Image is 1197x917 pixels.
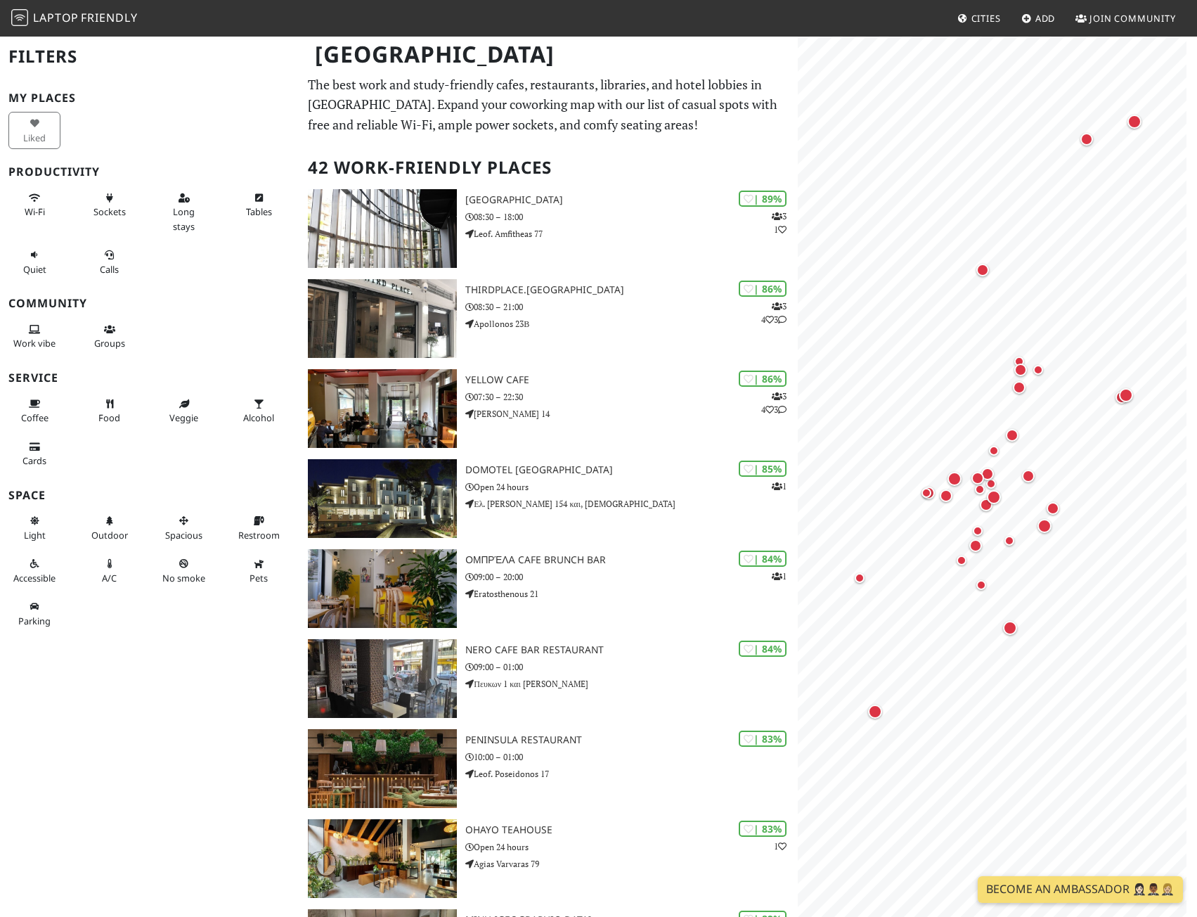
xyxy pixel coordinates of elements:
a: Join Community [1070,6,1182,31]
button: Food [83,392,135,430]
p: The best work and study-friendly cafes, restaurants, libraries, and hotel lobbies in [GEOGRAPHIC_... [308,75,790,135]
p: Πευκων 1 και [PERSON_NAME] [465,677,798,691]
p: 10:00 – 01:00 [465,750,798,764]
div: Map marker [969,256,997,284]
h3: Yellow Cafe [465,374,798,386]
h3: Thirdplace.[GEOGRAPHIC_DATA] [465,284,798,296]
a: Ομπρέλα Cafe Brunch Bar | 84% 1 Ομπρέλα Cafe Brunch Bar 09:00 – 20:00 Eratosthenous 21 [299,549,798,628]
span: Spacious [165,529,202,541]
a: Thirdplace.Athens | 86% 343 Thirdplace.[GEOGRAPHIC_DATA] 08:30 – 21:00 Apollonos 23Β [299,279,798,358]
h3: Domotel [GEOGRAPHIC_DATA] [465,464,798,476]
p: Open 24 hours [465,840,798,854]
p: 3 4 3 [761,300,787,326]
div: Map marker [966,475,994,504]
div: Map marker [972,491,1000,519]
div: Map marker [973,460,1002,488]
a: Add [1016,6,1061,31]
div: Map marker [1024,356,1052,384]
button: Tables [233,186,285,224]
button: Long stays [158,186,210,238]
a: Peninsula Restaurant | 83% Peninsula Restaurant 10:00 – 01:00 Leof. Poseidonos 17 [299,729,798,808]
a: Cities [952,6,1007,31]
img: LaptopFriendly [11,9,28,26]
div: Map marker [996,614,1024,642]
span: Air conditioned [102,572,117,584]
button: Restroom [233,509,285,546]
button: Work vibe [8,318,60,355]
button: Light [8,509,60,546]
p: 07:30 – 22:30 [465,390,798,404]
span: Smoke free [162,572,205,584]
button: Quiet [8,243,60,281]
h2: 42 Work-Friendly Places [308,146,790,189]
img: Domotel Kastri Hotel [308,459,458,538]
p: 3 4 3 [761,390,787,416]
span: Join Community [1089,12,1176,25]
img: Thirdplace.Athens [308,279,458,358]
div: | 83% [739,731,787,747]
h3: Productivity [8,165,291,179]
a: Nero Cafe Bar Restaurant | 84% Nero Cafe Bar Restaurant 09:00 – 01:00 Πευκων 1 και [PERSON_NAME] [299,639,798,718]
img: Nero Cafe Bar Restaurant [308,639,458,718]
button: Outdoor [83,509,135,546]
p: Open 24 hours [465,480,798,494]
div: Map marker [947,546,976,575]
div: Map marker [1007,356,1035,384]
div: Map marker [998,421,1026,449]
button: Cards [8,435,60,473]
div: Map marker [964,517,992,545]
div: Map marker [940,465,969,493]
h3: Service [8,371,291,385]
button: Pets [233,552,285,589]
img: Yellow Cafe [308,369,458,448]
h1: [GEOGRAPHIC_DATA] [304,35,796,74]
a: Red Center | 89% 31 [GEOGRAPHIC_DATA] 08:30 – 18:00 Leof. Amfitheas 77 [299,189,798,268]
img: Ohayo Teahouse [308,819,458,898]
span: Video/audio calls [100,263,119,276]
div: Map marker [1112,381,1140,409]
span: Pet friendly [250,572,268,584]
p: Agias Varvaras 79 [465,857,798,871]
span: Power sockets [93,205,126,218]
h3: Ohayo Teahouse [465,824,798,836]
div: Map marker [912,479,940,507]
a: Ohayo Teahouse | 83% 1 Ohayo Teahouse Open 24 hours Agias Varvaras 79 [299,819,798,898]
h3: [GEOGRAPHIC_DATA] [465,194,798,206]
div: Map marker [932,482,960,510]
h3: Peninsula Restaurant [465,734,798,746]
div: Map marker [995,527,1023,555]
button: No smoke [158,552,210,589]
span: Veggie [169,411,198,424]
a: Yellow Cafe | 86% 343 Yellow Cafe 07:30 – 22:30 [PERSON_NAME] 14 [299,369,798,448]
h3: Nero Cafe Bar Restaurant [465,644,798,656]
p: [PERSON_NAME] 14 [465,407,798,421]
div: Map marker [962,532,990,560]
span: Work-friendly tables [246,205,272,218]
span: People working [13,337,56,350]
p: Leof. Amfitheas 77 [465,227,798,241]
img: Ομπρέλα Cafe Brunch Bar [308,549,458,628]
a: Become an Ambassador 🤵🏻‍♀️🤵🏾‍♂️🤵🏼‍♀️ [978,876,1183,903]
span: Alcohol [243,411,274,424]
p: 1 [774,840,787,853]
p: 09:00 – 01:00 [465,660,798,674]
div: Map marker [1108,383,1136,411]
span: Outdoor area [91,529,128,541]
div: Map marker [1120,108,1149,136]
div: Map marker [967,571,995,599]
button: Spacious [158,509,210,546]
div: | 86% [739,371,787,387]
h3: Ομπρέλα Cafe Brunch Bar [465,554,798,566]
div: Map marker [1005,347,1033,376]
span: Cities [971,12,1001,25]
span: Accessible [13,572,56,584]
div: Map marker [861,698,889,726]
div: Map marker [1030,512,1059,540]
span: Parking [18,615,51,627]
span: Stable Wi-Fi [25,205,45,218]
div: | 84% [739,641,787,657]
p: 08:30 – 21:00 [465,300,798,314]
div: Map marker [1014,462,1042,490]
p: Eratosthenous 21 [465,587,798,601]
button: Coffee [8,392,60,430]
